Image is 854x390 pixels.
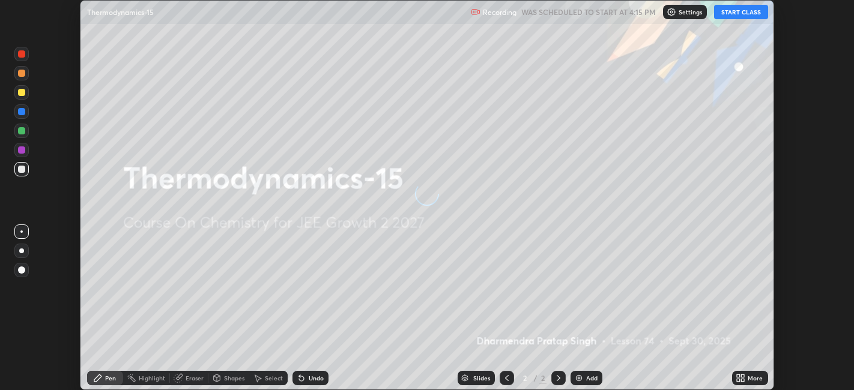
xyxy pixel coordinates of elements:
[471,7,480,17] img: recording.375f2c34.svg
[539,373,547,383] div: 2
[533,374,537,382] div: /
[667,7,676,17] img: class-settings-icons
[483,8,516,17] p: Recording
[309,375,324,381] div: Undo
[473,375,490,381] div: Slides
[521,7,656,17] h5: WAS SCHEDULED TO START AT 4:15 PM
[748,375,763,381] div: More
[186,375,204,381] div: Eraser
[519,374,531,382] div: 2
[87,7,154,17] p: Thermodynamics-15
[139,375,165,381] div: Highlight
[714,5,768,19] button: START CLASS
[224,375,244,381] div: Shapes
[586,375,598,381] div: Add
[105,375,116,381] div: Pen
[574,373,584,383] img: add-slide-button
[265,375,283,381] div: Select
[679,9,702,15] p: Settings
